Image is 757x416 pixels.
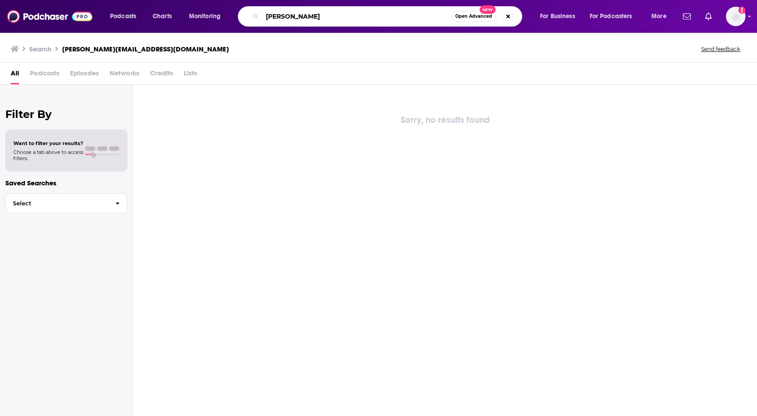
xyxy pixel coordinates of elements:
div: Sorry, no results found [133,113,757,127]
input: Search podcasts, credits, & more... [262,9,451,24]
img: User Profile [726,7,745,26]
span: For Business [540,10,575,23]
a: All [11,66,19,84]
button: open menu [645,9,678,24]
span: Want to filter your results? [13,140,83,146]
button: open menu [584,9,645,24]
span: Credits [150,66,173,84]
span: Charts [153,10,172,23]
h2: Filter By [5,108,127,121]
button: open menu [104,9,148,24]
button: open menu [534,9,586,24]
button: Send feedback [698,45,743,53]
span: Monitoring [189,10,221,23]
button: Open AdvancedNew [451,11,496,22]
svg: Add a profile image [738,7,745,14]
span: Choose a tab above to access filters. [13,149,83,161]
a: Show notifications dropdown [679,9,694,24]
span: Select [6,200,108,206]
span: Networks [110,66,139,84]
p: Saved Searches [5,179,127,187]
span: Open Advanced [455,14,492,19]
span: Podcasts [110,10,136,23]
span: New [480,5,496,14]
span: Episodes [70,66,99,84]
span: Lists [184,66,197,84]
a: Charts [147,9,177,24]
span: Podcasts [30,66,59,84]
h3: [PERSON_NAME][EMAIL_ADDRESS][DOMAIN_NAME] [62,45,229,53]
button: Show profile menu [726,7,745,26]
span: For Podcasters [590,10,632,23]
a: Show notifications dropdown [702,9,715,24]
div: Search podcasts, credits, & more... [246,6,531,27]
button: Select [5,193,127,213]
img: Podchaser - Follow, Share and Rate Podcasts [7,8,92,25]
span: Logged in as LornaG [726,7,745,26]
span: More [651,10,666,23]
button: open menu [183,9,232,24]
h3: Search [29,45,51,53]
